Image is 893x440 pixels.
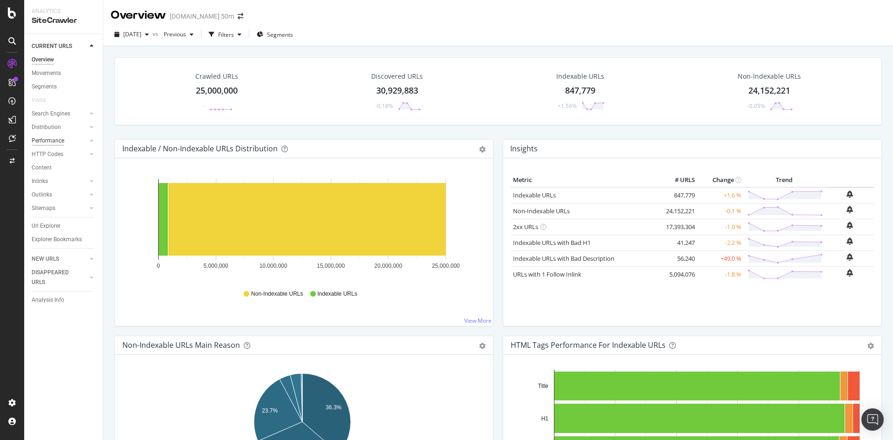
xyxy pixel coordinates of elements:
a: Movements [32,68,96,78]
div: Indexable / Non-Indexable URLs Distribution [122,144,278,153]
div: Distribution [32,122,61,132]
div: arrow-right-arrow-left [238,13,243,20]
span: Previous [160,30,186,38]
th: Change [697,173,744,187]
div: 30,929,883 [376,85,418,97]
div: SiteCrawler [32,15,95,26]
span: Segments [267,31,293,39]
div: Crawled URLs [195,72,238,81]
div: 24,152,221 [748,85,790,97]
td: 5,094,076 [660,266,697,282]
div: bell-plus [846,269,853,277]
td: 24,152,221 [660,203,697,219]
div: -0.18% [375,102,393,110]
h4: Insights [510,142,538,155]
a: View More [464,317,492,325]
div: bell-plus [846,253,853,261]
a: Overview [32,55,96,65]
div: Visits [32,95,46,105]
text: 25,000,000 [432,263,460,269]
div: Non-Indexable URLs [738,72,801,81]
a: CURRENT URLS [32,41,87,51]
span: Indexable URLs [318,290,357,298]
a: URLs with 1 Follow Inlink [513,270,581,278]
div: Content [32,163,52,173]
div: Indexable URLs [556,72,604,81]
div: NEW URLS [32,254,59,264]
div: - [203,102,205,110]
div: Open Intercom Messenger [861,408,884,431]
div: CURRENT URLS [32,41,72,51]
a: Explorer Bookmarks [32,235,96,244]
svg: A chart. [122,173,482,281]
a: Indexable URLs with Bad H1 [513,238,591,247]
span: Non-Indexable URLs [251,290,303,298]
button: Filters [205,27,245,42]
a: Sitemaps [32,203,87,213]
div: 847,779 [565,85,595,97]
div: Analysis Info [32,295,64,305]
div: Outlinks [32,190,52,200]
th: Trend [744,173,825,187]
text: 5,000,000 [203,263,228,269]
a: Analysis Info [32,295,96,305]
text: H1 [541,415,549,422]
text: 10,000,000 [260,263,287,269]
a: Indexable URLs with Bad Description [513,254,614,263]
a: Visits [32,95,55,105]
a: Inlinks [32,176,87,186]
div: bell-plus [846,237,853,245]
button: Segments [253,27,297,42]
div: 25,000,000 [196,85,238,97]
a: Distribution [32,122,87,132]
th: Metric [511,173,660,187]
div: bell-plus [846,206,853,213]
text: 23.7% [262,407,278,414]
a: Segments [32,82,96,92]
div: Analytics [32,7,95,15]
span: vs [153,30,160,38]
button: [DATE] [111,27,153,42]
text: 0 [157,263,160,269]
div: HTML Tags Performance for Indexable URLs [511,340,666,350]
div: gear [479,343,486,349]
td: 17,393,304 [660,219,697,235]
td: 847,779 [660,187,697,203]
div: [DOMAIN_NAME] 50m [170,12,234,21]
div: gear [479,146,486,153]
a: Non-Indexable URLs [513,207,570,215]
div: Movements [32,68,61,78]
td: -0.1 % [697,203,744,219]
a: Search Engines [32,109,87,119]
div: gear [867,343,874,349]
div: -0.05% [747,102,765,110]
div: bell-plus [846,222,853,229]
div: Inlinks [32,176,48,186]
a: NEW URLS [32,254,87,264]
a: Url Explorer [32,221,96,231]
th: # URLS [660,173,697,187]
div: Non-Indexable URLs Main Reason [122,340,240,350]
td: +1.6 % [697,187,744,203]
td: 41,247 [660,235,697,250]
div: Performance [32,136,64,146]
div: Segments [32,82,57,92]
div: Overview [32,55,54,65]
div: HTTP Codes [32,149,63,159]
td: -1.0 % [697,219,744,235]
td: -2.2 % [697,235,744,250]
button: Previous [160,27,197,42]
div: Explorer Bookmarks [32,235,82,244]
text: 20,000,000 [374,263,402,269]
text: 36.3% [326,404,341,411]
td: +49.0 % [697,250,744,266]
text: Title [538,383,549,389]
div: Filters [218,31,234,39]
div: +1.56% [558,102,577,110]
div: Discovered URLs [371,72,423,81]
div: Url Explorer [32,221,60,231]
a: Performance [32,136,87,146]
a: Indexable URLs [513,191,556,199]
td: 56,240 [660,250,697,266]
